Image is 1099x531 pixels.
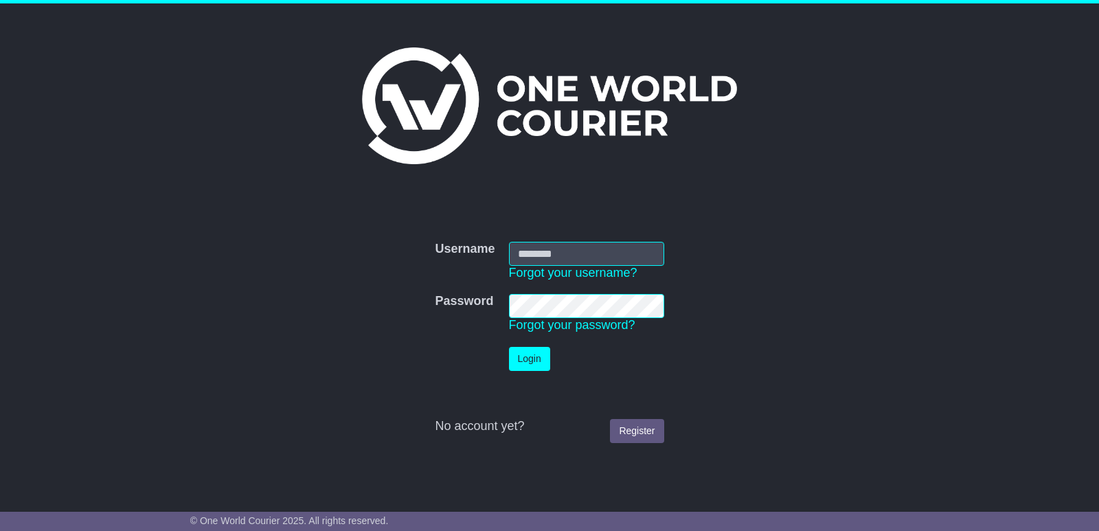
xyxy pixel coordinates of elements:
[509,347,550,371] button: Login
[435,419,664,434] div: No account yet?
[509,318,635,332] a: Forgot your password?
[509,266,637,280] a: Forgot your username?
[435,294,493,309] label: Password
[610,419,664,443] a: Register
[190,515,389,526] span: © One World Courier 2025. All rights reserved.
[362,47,737,164] img: One World
[435,242,495,257] label: Username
